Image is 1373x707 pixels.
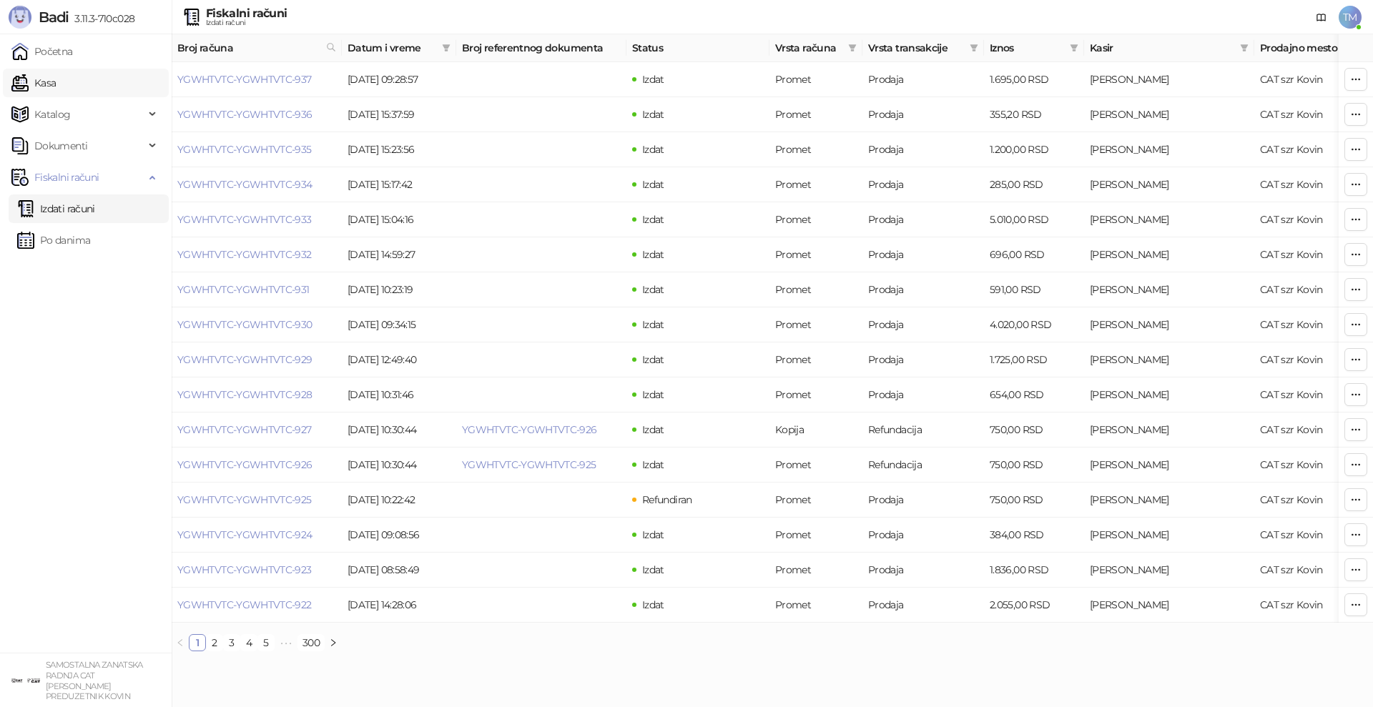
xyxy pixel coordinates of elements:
td: 1.836,00 RSD [984,553,1084,588]
td: 750,00 RSD [984,448,1084,483]
span: filter [1070,44,1078,52]
td: 355,20 RSD [984,97,1084,132]
span: Izdat [642,388,664,401]
span: Iznos [990,40,1064,56]
td: YGWHTVTC-YGWHTVTC-924 [172,518,342,553]
td: [DATE] 15:37:59 [342,97,456,132]
td: 1.200,00 RSD [984,132,1084,167]
th: Broj računa [172,34,342,62]
td: Prodaja [862,342,984,377]
td: Prodaja [862,202,984,237]
span: Fiskalni računi [34,163,99,192]
span: filter [1067,37,1081,59]
td: Tatjana Micovic [1084,272,1254,307]
a: YGWHTVTC-YGWHTVTC-927 [177,423,312,436]
th: Vrsta računa [769,34,862,62]
td: 1.695,00 RSD [984,62,1084,97]
span: filter [439,37,453,59]
td: Prodaja [862,167,984,202]
a: YGWHTVTC-YGWHTVTC-931 [177,283,310,296]
span: Izdat [642,423,664,436]
td: Tatjana Micovic [1084,307,1254,342]
td: 591,00 RSD [984,272,1084,307]
td: Nebojša Mićović [1084,342,1254,377]
td: 750,00 RSD [984,483,1084,518]
span: Izdat [642,248,664,261]
span: TM [1339,6,1362,29]
a: YGWHTVTC-YGWHTVTC-929 [177,353,313,366]
td: Prodaja [862,553,984,588]
span: filter [967,37,981,59]
td: Promet [769,132,862,167]
div: Izdati računi [206,19,287,26]
td: YGWHTVTC-YGWHTVTC-935 [172,132,342,167]
img: Logo [9,6,31,29]
td: YGWHTVTC-YGWHTVTC-926 [172,448,342,483]
a: Dokumentacija [1310,6,1333,29]
td: Refundacija [862,448,984,483]
a: YGWHTVTC-YGWHTVTC-925 [177,493,312,506]
span: filter [848,44,857,52]
td: YGWHTVTC-YGWHTVTC-936 [172,97,342,132]
a: YGWHTVTC-YGWHTVTC-926 [462,423,597,436]
td: Prodaja [862,518,984,553]
a: YGWHTVTC-YGWHTVTC-926 [177,458,313,471]
span: Izdat [642,563,664,576]
a: Kasa [11,69,56,97]
a: 1 [190,635,205,651]
td: Promet [769,307,862,342]
a: YGWHTVTC-YGWHTVTC-932 [177,248,312,261]
a: YGWHTVTC-YGWHTVTC-930 [177,318,313,331]
a: Izdati računi [17,194,95,223]
td: [DATE] 10:30:44 [342,448,456,483]
td: YGWHTVTC-YGWHTVTC-922 [172,588,342,623]
small: SAMOSTALNA ZANATSKA RADNJA CAT [PERSON_NAME] PREDUZETNIK KOVIN [46,660,143,701]
span: Kasir [1090,40,1234,56]
th: Status [626,34,769,62]
a: YGWHTVTC-YGWHTVTC-928 [177,388,313,401]
span: left [176,638,184,647]
td: YGWHTVTC-YGWHTVTC-925 [172,483,342,518]
td: Prodaja [862,62,984,97]
td: Promet [769,97,862,132]
span: Izdat [642,283,664,296]
span: filter [442,44,451,52]
td: [DATE] 09:34:15 [342,307,456,342]
td: Promet [769,272,862,307]
td: Tatjana Micovic [1084,448,1254,483]
span: Vrsta računa [775,40,842,56]
a: 4 [241,635,257,651]
a: YGWHTVTC-YGWHTVTC-934 [177,178,313,191]
a: YGWHTVTC-YGWHTVTC-923 [177,563,312,576]
td: Tatjana Micovic [1084,553,1254,588]
td: [DATE] 09:08:56 [342,518,456,553]
td: Nebojša Mićović [1084,588,1254,623]
th: Broj referentnog dokumenta [456,34,626,62]
td: Promet [769,202,862,237]
td: Promet [769,518,862,553]
a: YGWHTVTC-YGWHTVTC-937 [177,73,312,86]
td: YGWHTVTC-YGWHTVTC-932 [172,237,342,272]
span: Izdat [642,178,664,191]
span: Datum i vreme [348,40,436,56]
span: Badi [39,9,69,26]
span: Broj računa [177,40,320,56]
img: 64x64-companyLogo-ae27db6e-dfce-48a1-b68e-83471bd1bffd.png [11,666,40,695]
a: Po danima [17,226,90,254]
span: Izdat [642,598,664,611]
td: Nebojša Mićović [1084,167,1254,202]
span: Izdat [642,213,664,226]
span: Katalog [34,100,71,129]
a: 5 [258,635,274,651]
li: 4 [240,634,257,651]
li: 2 [206,634,223,651]
li: 1 [189,634,206,651]
td: [DATE] 15:04:16 [342,202,456,237]
td: Tatjana Micovic [1084,483,1254,518]
td: Kopija [769,412,862,448]
td: Prodaja [862,588,984,623]
td: [DATE] 10:22:42 [342,483,456,518]
a: YGWHTVTC-YGWHTVTC-922 [177,598,312,611]
td: Promet [769,167,862,202]
td: Promet [769,342,862,377]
